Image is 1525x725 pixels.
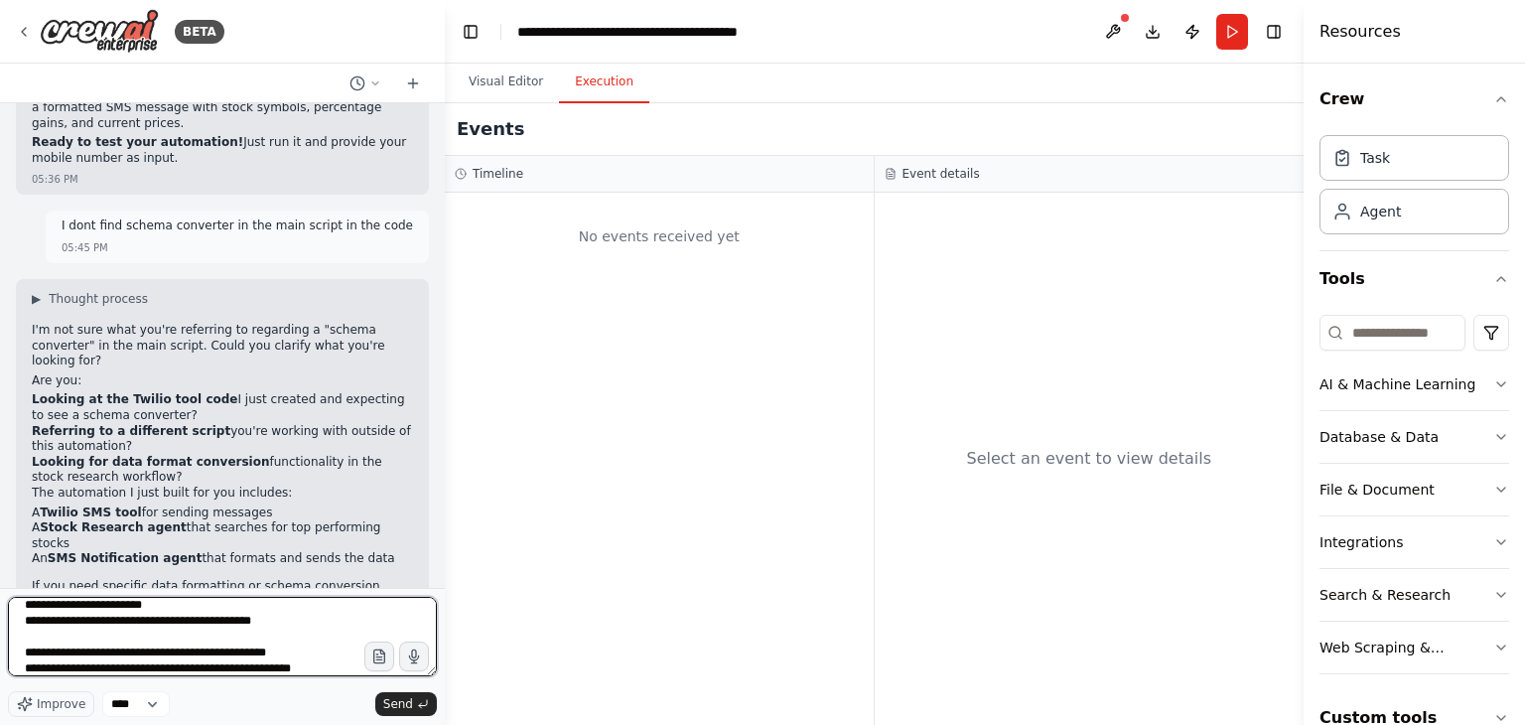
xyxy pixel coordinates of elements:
[32,424,230,438] strong: Referring to a different script
[32,506,413,521] li: A for sending messages
[40,9,159,54] img: Logo
[32,291,41,307] span: ▶
[902,166,980,182] h3: Event details
[32,392,413,423] li: I just created and expecting to see a schema converter?
[8,691,94,717] button: Improve
[1260,18,1288,46] button: Hide right sidebar
[1319,411,1509,463] button: Database & Data
[375,692,437,716] button: Send
[1319,569,1509,621] button: Search & Research
[32,486,413,502] p: The automation I just built for you includes:
[1319,72,1509,127] button: Crew
[1319,359,1509,410] button: AI & Machine Learning
[457,115,524,143] h2: Events
[1319,307,1509,690] div: Tools
[1319,532,1403,552] div: Integrations
[1319,516,1509,568] button: Integrations
[32,455,270,469] strong: Looking for data format conversion
[32,323,413,369] p: I'm not sure what you're referring to regarding a "schema converter" in the main script. Could yo...
[397,72,429,95] button: Start a new chat
[40,506,141,519] strong: Twilio SMS tool
[383,696,413,712] span: Send
[32,551,413,567] li: An that formats and sends the data
[175,20,224,44] div: BETA
[32,392,237,406] strong: Looking at the Twilio tool code
[37,696,85,712] span: Improve
[966,447,1211,471] div: Select an event to view details
[1319,251,1509,307] button: Tools
[32,455,413,486] li: functionality in the stock research workflow?
[32,172,78,187] div: 05:36 PM
[453,62,559,103] button: Visual Editor
[342,72,389,95] button: Switch to previous chat
[517,22,741,42] nav: breadcrumb
[455,203,864,270] div: No events received yet
[32,424,413,455] li: you're working with outside of this automation?
[1319,585,1451,605] div: Search & Research
[62,240,108,255] div: 05:45 PM
[32,291,148,307] button: ▶Thought process
[1319,20,1401,44] h4: Resources
[1319,638,1493,657] div: Web Scraping & Browsing
[1319,374,1475,394] div: AI & Machine Learning
[1360,202,1401,221] div: Agent
[1319,464,1509,515] button: File & Document
[40,520,187,534] strong: Stock Research agent
[32,135,413,166] p: Just run it and provide your mobile number as input.
[48,551,203,565] strong: SMS Notification agent
[32,373,413,389] p: Are you:
[32,520,413,551] li: A that searches for top performing stocks
[49,291,148,307] span: Thought process
[457,18,485,46] button: Hide left sidebar
[32,579,413,641] p: If you need specific data formatting or schema conversion functionality for the stock data, I can...
[559,62,649,103] button: Execution
[32,135,243,149] strong: Ready to test your automation!
[1319,480,1435,500] div: File & Document
[473,166,523,182] h3: Timeline
[399,642,429,671] button: Click to speak your automation idea
[1319,622,1509,673] button: Web Scraping & Browsing
[1360,148,1390,168] div: Task
[1319,127,1509,250] div: Crew
[1319,427,1439,447] div: Database & Data
[62,218,413,234] p: I dont find schema converter in the main script in the code
[364,642,394,671] button: Upload files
